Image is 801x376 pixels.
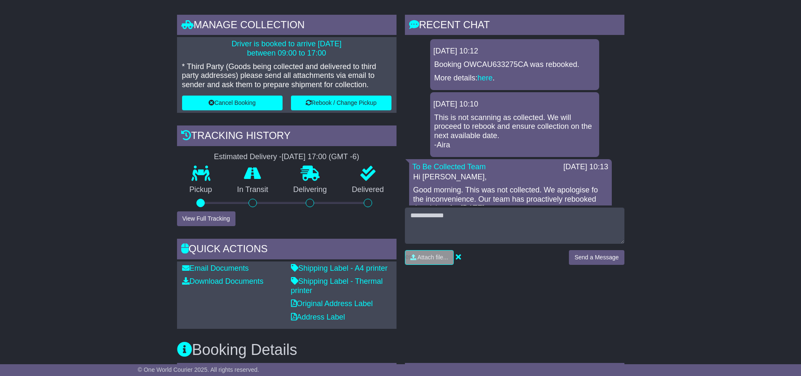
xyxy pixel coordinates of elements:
p: Good morning. This was not collected. We apologise fo the inconvenience. Our team has proactively... [413,186,608,213]
p: Driver is booked to arrive [DATE] between 09:00 to 17:00 [182,40,391,58]
p: Delivering [281,185,340,195]
a: Email Documents [182,264,249,272]
a: Shipping Label - Thermal printer [291,277,383,295]
button: View Full Tracking [177,211,235,226]
div: [DATE] 10:10 [434,100,596,109]
p: More details: . [434,74,595,83]
p: Delivered [339,185,397,195]
button: Send a Message [569,250,624,265]
span: © One World Courier 2025. All rights reserved. [138,366,259,373]
div: RECENT CHAT [405,15,624,37]
div: [DATE] 10:12 [434,47,596,56]
div: Estimated Delivery - [177,152,397,162]
p: Hi [PERSON_NAME], [413,173,608,182]
a: Download Documents [182,277,264,285]
button: Cancel Booking [182,96,283,110]
button: Rebook / Change Pickup [291,96,391,110]
div: Manage collection [177,15,397,37]
p: Booking OWCAU633275CA was rebooked. [434,60,595,69]
div: [DATE] 10:13 [563,163,608,172]
h3: Booking Details [177,341,624,358]
div: [DATE] 17:00 (GMT -6) [282,152,359,162]
a: Original Address Label [291,299,373,308]
div: Tracking history [177,125,397,148]
a: Shipping Label - A4 printer [291,264,388,272]
a: To Be Collected Team [412,163,486,171]
p: In Transit [225,185,281,195]
div: Quick Actions [177,239,397,261]
p: Pickup [177,185,225,195]
p: * Third Party (Goods being collected and delivered to third party addresses) please send all atta... [182,62,391,90]
a: here [478,74,493,82]
a: Address Label [291,313,345,321]
p: This is not scanning as collected. We will proceed to rebook and ensure collection on the next av... [434,113,595,149]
